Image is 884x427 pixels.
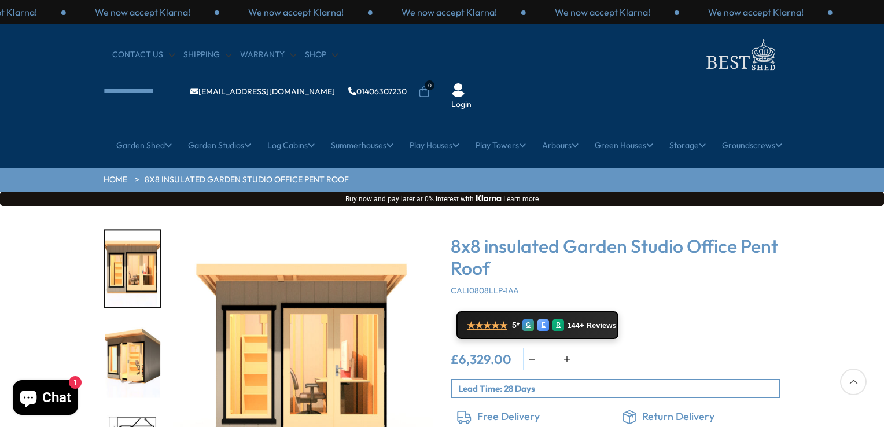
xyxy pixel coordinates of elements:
div: 3 / 8 [104,320,161,399]
a: Summerhouses [331,131,393,160]
a: Groundscrews [722,131,782,160]
a: Shop [305,49,338,61]
span: ★★★★★ [467,320,507,331]
a: Shipping [183,49,231,61]
div: 1 / 3 [373,6,526,19]
a: Play Houses [410,131,459,160]
p: We now accept Klarna! [402,6,497,19]
ins: £6,329.00 [451,353,511,366]
span: 0 [425,80,434,90]
a: Warranty [240,49,296,61]
a: Garden Shed [116,131,172,160]
span: Reviews [587,321,617,330]
a: [EMAIL_ADDRESS][DOMAIN_NAME] [190,87,335,95]
a: HOME [104,174,127,186]
div: 2 / 3 [526,6,679,19]
p: We now accept Klarna! [555,6,650,19]
a: Garden Studios [188,131,251,160]
div: 2 / 8 [104,229,161,308]
img: 8x8GCalifrontrennderfurnature_a4af3977-ab06-42ce-ac86-e7fd64e4b938_200x200.jpg [105,230,160,307]
a: Login [451,99,472,111]
a: Storage [669,131,706,160]
a: ★★★★★ 5* G E R 144+ Reviews [456,311,618,339]
a: Arbours [542,131,579,160]
a: Play Towers [476,131,526,160]
a: 01406307230 [348,87,407,95]
p: We now accept Klarna! [248,6,344,19]
a: 0 [418,86,430,98]
div: 3 / 3 [679,6,833,19]
inbox-online-store-chat: Shopify online store chat [9,380,82,418]
a: Log Cabins [267,131,315,160]
img: User Icon [451,83,465,97]
div: E [537,319,549,331]
div: G [522,319,534,331]
h6: Free Delivery [477,410,610,423]
p: We now accept Klarna! [708,6,804,19]
img: 8x8GCalirhrennderfurnatureajar_54aca498-6982-4fb0-9e75-6c58033611aa_200x200.jpg [105,321,160,398]
a: CONTACT US [112,49,175,61]
p: Lead Time: 28 Days [458,382,779,395]
span: CALI0808LLP-1AA [451,285,519,296]
h6: Return Delivery [642,410,775,423]
div: 2 / 3 [66,6,219,19]
a: 8x8 insulated Garden Studio Office Pent Roof [145,174,349,186]
a: Green Houses [595,131,653,160]
span: 144+ [567,321,584,330]
div: R [552,319,564,331]
h3: 8x8 insulated Garden Studio Office Pent Roof [451,235,780,279]
img: logo [699,36,780,73]
p: We now accept Klarna! [95,6,190,19]
div: 3 / 3 [219,6,373,19]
